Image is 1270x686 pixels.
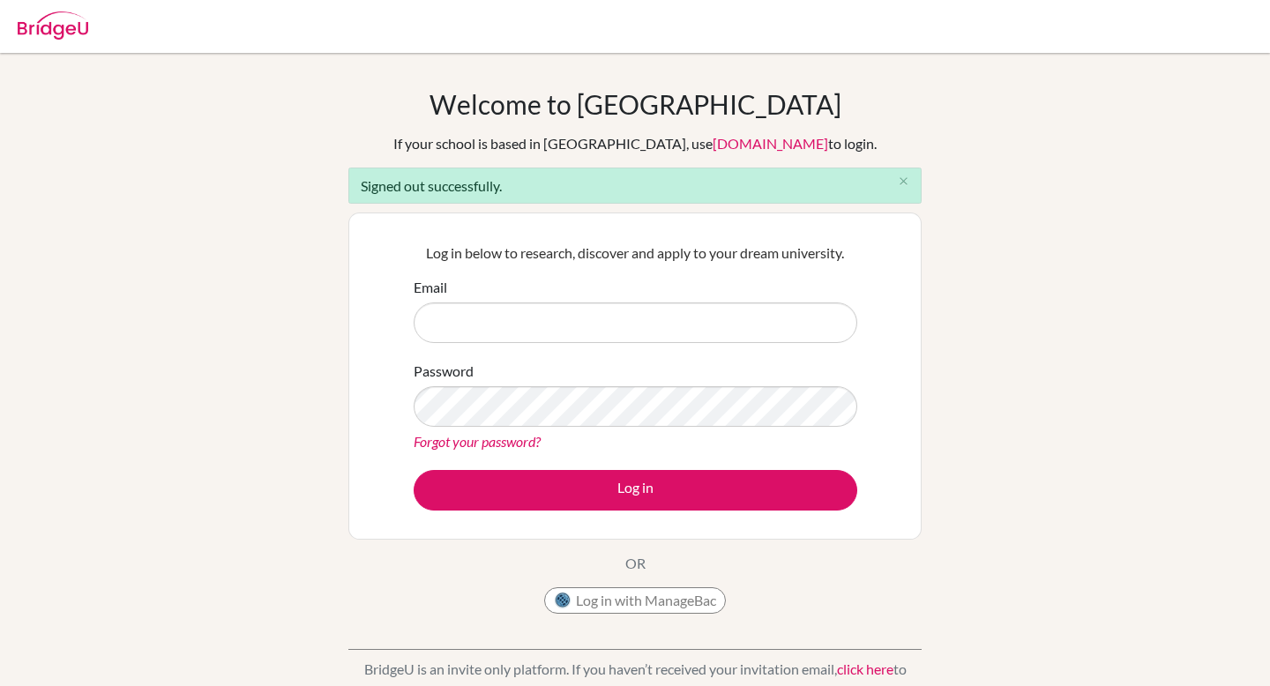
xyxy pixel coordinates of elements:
[625,553,646,574] p: OR
[348,168,922,204] div: Signed out successfully.
[544,587,726,614] button: Log in with ManageBac
[885,168,921,195] button: Close
[414,242,857,264] p: Log in below to research, discover and apply to your dream university.
[414,277,447,298] label: Email
[18,11,88,40] img: Bridge-U
[837,660,893,677] a: click here
[393,133,877,154] div: If your school is based in [GEOGRAPHIC_DATA], use to login.
[430,88,841,120] h1: Welcome to [GEOGRAPHIC_DATA]
[713,135,828,152] a: [DOMAIN_NAME]
[414,433,541,450] a: Forgot your password?
[414,361,474,382] label: Password
[897,175,910,188] i: close
[414,470,857,511] button: Log in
